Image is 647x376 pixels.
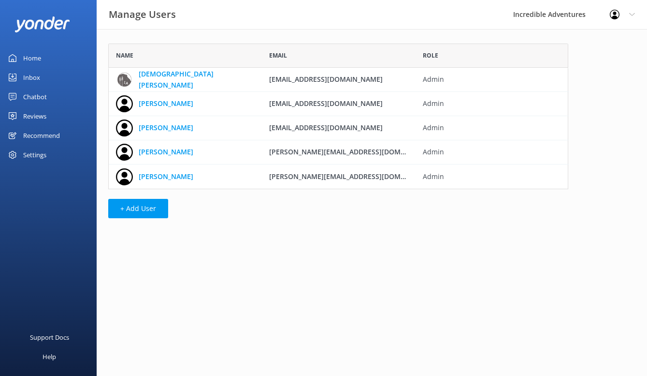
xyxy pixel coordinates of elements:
span: [PERSON_NAME][EMAIL_ADDRESS][DOMAIN_NAME] [269,172,437,181]
a: [PERSON_NAME] [139,171,193,182]
div: Recommend [23,126,60,145]
span: Admin [423,147,561,157]
a: [PERSON_NAME] [139,122,193,133]
span: Admin [423,74,561,85]
span: Name [116,51,133,60]
div: Settings [23,145,46,165]
span: Admin [423,122,561,133]
span: [EMAIL_ADDRESS][DOMAIN_NAME] [269,75,383,84]
span: [PERSON_NAME][EMAIL_ADDRESS][DOMAIN_NAME] [269,147,437,156]
div: Support Docs [30,328,69,347]
button: + Add User [108,199,168,218]
span: [EMAIL_ADDRESS][DOMAIN_NAME] [269,99,383,108]
div: Chatbot [23,87,47,106]
div: Home [23,48,41,68]
img: 834-1758036015.png [116,71,133,88]
div: grid [108,68,568,189]
img: yonder-white-logo.png [14,16,70,32]
div: Reviews [23,106,46,126]
a: [DEMOGRAPHIC_DATA][PERSON_NAME] [139,69,255,90]
div: Help [43,347,56,366]
span: Email [269,51,287,60]
a: [PERSON_NAME] [139,147,193,157]
span: Admin [423,171,561,182]
h3: Manage Users [109,7,176,22]
a: [PERSON_NAME] [139,98,193,109]
span: Role [423,51,438,60]
div: Inbox [23,68,40,87]
span: [EMAIL_ADDRESS][DOMAIN_NAME] [269,123,383,132]
span: Admin [423,98,561,109]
